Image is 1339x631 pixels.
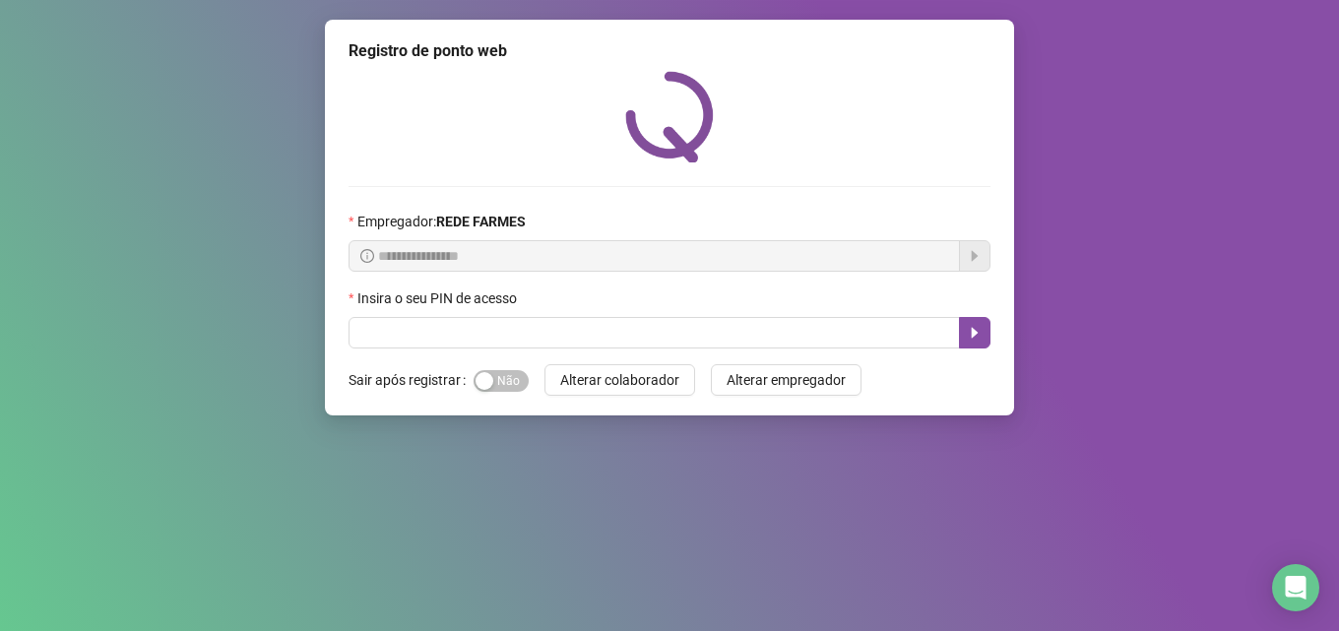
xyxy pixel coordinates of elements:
[727,369,846,391] span: Alterar empregador
[357,211,526,232] span: Empregador :
[349,287,530,309] label: Insira o seu PIN de acesso
[544,364,695,396] button: Alterar colaborador
[625,71,714,162] img: QRPoint
[1272,564,1319,611] div: Open Intercom Messenger
[436,214,526,229] strong: REDE FARMES
[560,369,679,391] span: Alterar colaborador
[349,364,474,396] label: Sair após registrar
[967,325,983,341] span: caret-right
[360,249,374,263] span: info-circle
[349,39,990,63] div: Registro de ponto web
[711,364,861,396] button: Alterar empregador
